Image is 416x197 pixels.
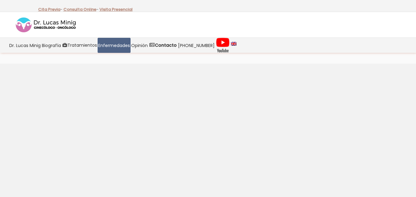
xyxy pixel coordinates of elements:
[230,38,237,53] a: language english
[98,42,130,49] span: Enfermedades
[231,42,236,45] img: language english
[38,6,60,12] a: Cita Previa
[178,42,215,49] span: [PHONE_NUMBER]
[62,38,98,53] a: Tratamientos
[9,38,41,53] a: Dr. Lucas Minig
[41,38,62,53] a: Biografía
[215,38,230,53] a: Videos Youtube Ginecología
[177,38,215,53] a: [PHONE_NUMBER]
[63,6,99,14] p: -
[42,42,61,49] span: Biografía
[67,42,97,49] span: Tratamientos
[38,6,63,14] p: -
[131,42,148,49] span: Opinión
[148,38,177,53] a: Contacto
[63,6,96,12] a: Consulta Online
[98,38,131,53] a: Enfermedades
[9,42,41,49] span: Dr. Lucas Minig
[155,42,177,48] strong: Contacto
[131,38,148,53] a: Opinión
[99,6,133,12] a: Visita Presencial
[216,37,230,53] img: Videos Youtube Ginecología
